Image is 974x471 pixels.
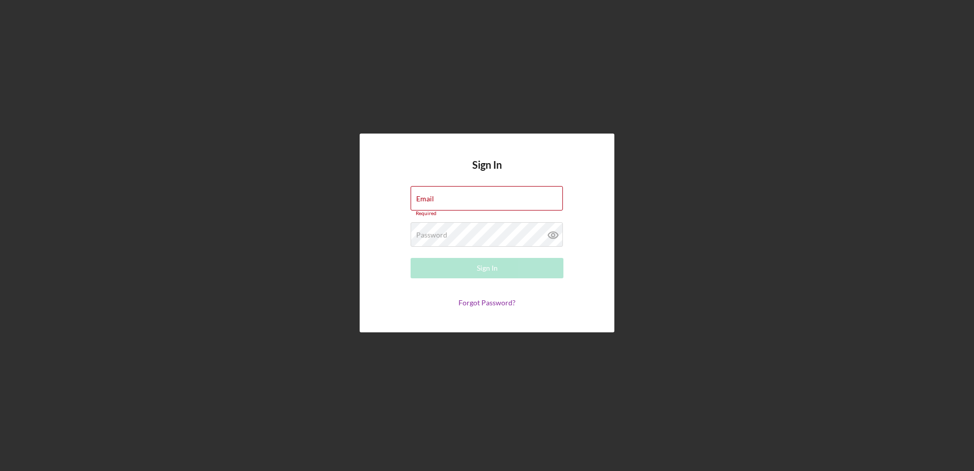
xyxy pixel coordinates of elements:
h4: Sign In [472,159,502,186]
button: Sign In [411,258,563,278]
div: Sign In [477,258,498,278]
label: Email [416,195,434,203]
label: Password [416,231,447,239]
a: Forgot Password? [458,298,516,307]
div: Required [411,211,563,217]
